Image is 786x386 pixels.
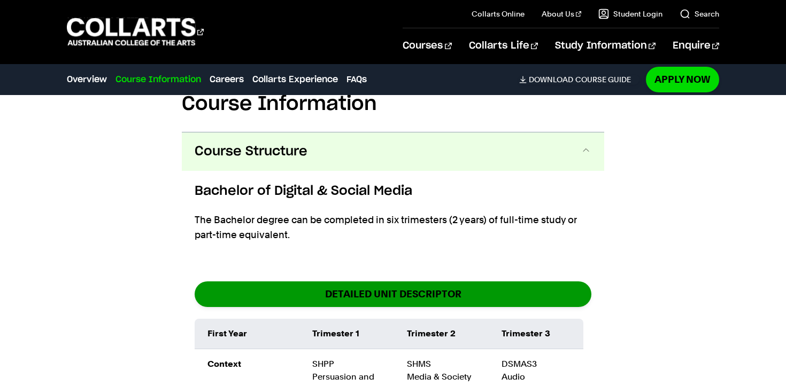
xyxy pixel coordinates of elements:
[469,28,538,64] a: Collarts Life
[346,73,367,86] a: FAQs
[195,281,591,306] a: DETAILED UNIT DESCRIPTOR
[115,73,201,86] a: Course Information
[252,73,338,86] a: Collarts Experience
[195,319,299,349] td: First Year
[207,359,241,369] strong: Context
[646,67,719,92] a: Apply Now
[542,9,581,19] a: About Us
[394,319,489,349] td: Trimester 2
[195,212,591,242] p: The Bachelor degree can be completed in six trimesters (2 years) of full-time study or part-time ...
[299,319,394,349] td: Trimester 1
[529,75,573,84] span: Download
[67,17,204,47] div: Go to homepage
[67,73,107,86] a: Overview
[489,319,583,349] td: Trimester 3
[598,9,662,19] a: Student Login
[195,182,591,201] h6: Bachelor of Digital & Social Media
[182,132,604,171] button: Course Structure
[210,73,244,86] a: Careers
[472,9,525,19] a: Collarts Online
[403,28,451,64] a: Courses
[673,28,719,64] a: Enquire
[519,75,639,84] a: DownloadCourse Guide
[555,28,656,64] a: Study Information
[680,9,719,19] a: Search
[182,92,604,116] h2: Course Information
[195,143,307,160] span: Course Structure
